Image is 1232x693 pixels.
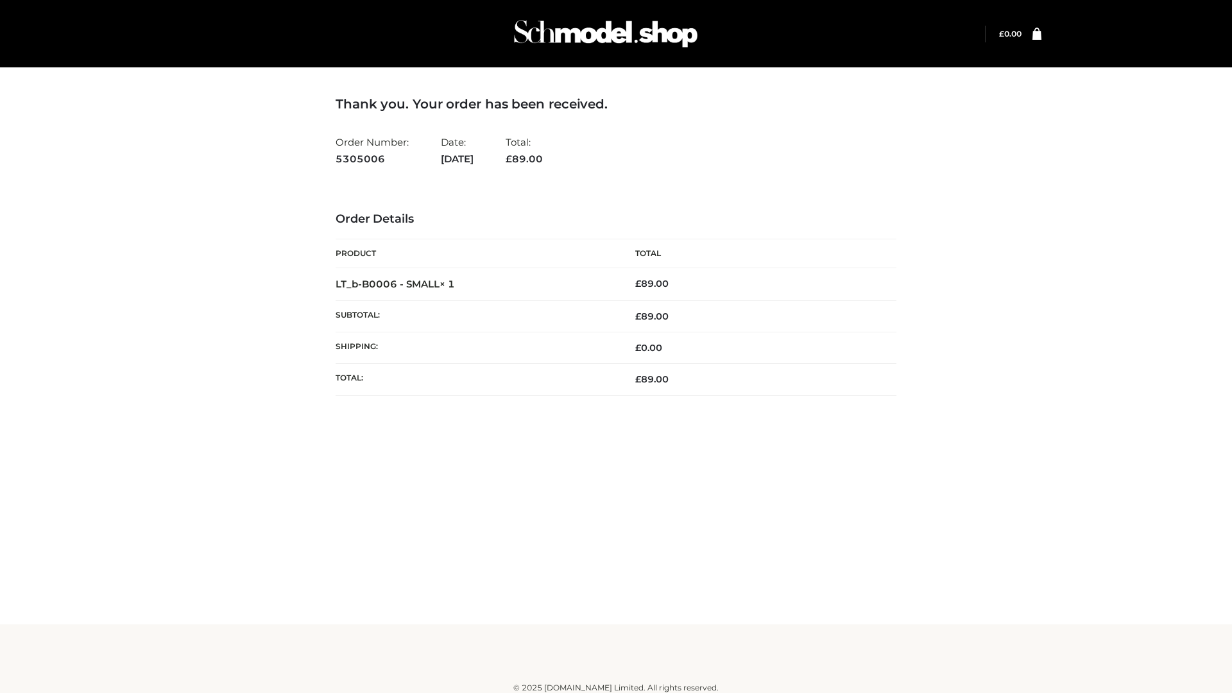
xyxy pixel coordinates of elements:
li: Date: [441,131,474,170]
span: £ [635,311,641,322]
h3: Thank you. Your order has been received. [336,96,896,112]
img: Schmodel Admin 964 [509,8,702,59]
span: 89.00 [506,153,543,165]
span: £ [999,29,1004,38]
th: Product [336,239,616,268]
span: £ [506,153,512,165]
bdi: 0.00 [635,342,662,354]
th: Subtotal: [336,300,616,332]
bdi: 0.00 [999,29,1022,38]
bdi: 89.00 [635,278,669,289]
strong: [DATE] [441,151,474,167]
li: Order Number: [336,131,409,170]
span: £ [635,373,641,385]
strong: × 1 [440,278,455,290]
strong: LT_b-B0006 - SMALL [336,278,455,290]
th: Total [616,239,896,268]
a: £0.00 [999,29,1022,38]
th: Shipping: [336,332,616,364]
li: Total: [506,131,543,170]
span: £ [635,342,641,354]
span: 89.00 [635,373,669,385]
th: Total: [336,364,616,395]
span: £ [635,278,641,289]
h3: Order Details [336,212,896,227]
strong: 5305006 [336,151,409,167]
span: 89.00 [635,311,669,322]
